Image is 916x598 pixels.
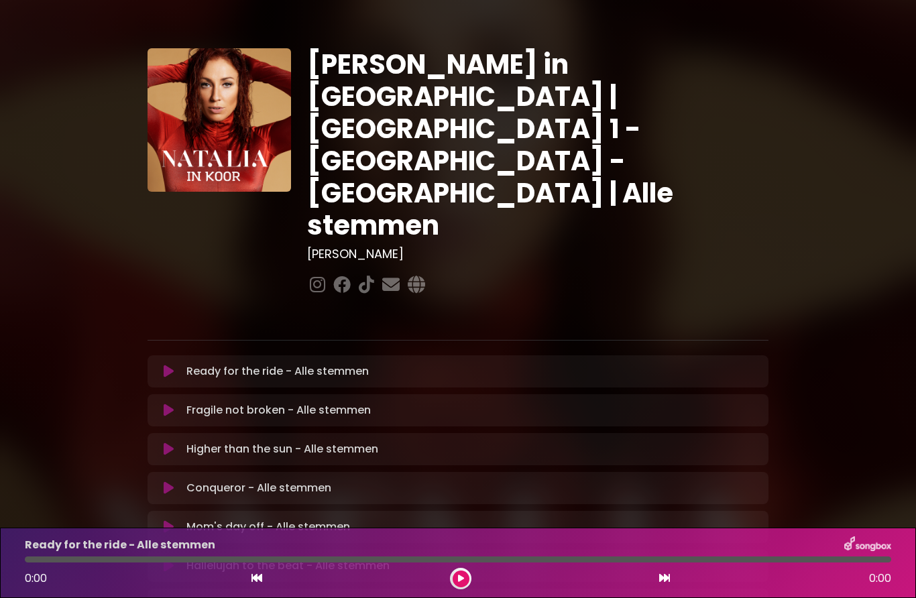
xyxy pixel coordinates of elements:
p: Mom's day off - Alle stemmen [186,519,350,535]
span: 0:00 [869,571,891,587]
span: 0:00 [25,571,47,586]
p: Higher than the sun - Alle stemmen [186,441,378,457]
h1: [PERSON_NAME] in [GEOGRAPHIC_DATA] | [GEOGRAPHIC_DATA] 1 - [GEOGRAPHIC_DATA] - [GEOGRAPHIC_DATA] ... [307,48,769,241]
p: Fragile not broken - Alle stemmen [186,402,371,418]
p: Ready for the ride - Alle stemmen [25,537,215,553]
img: YTVS25JmS9CLUqXqkEhs [148,48,291,192]
h3: [PERSON_NAME] [307,247,769,261]
p: Ready for the ride - Alle stemmen [186,363,369,379]
p: Conqueror - Alle stemmen [186,480,331,496]
img: songbox-logo-white.png [844,536,891,554]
